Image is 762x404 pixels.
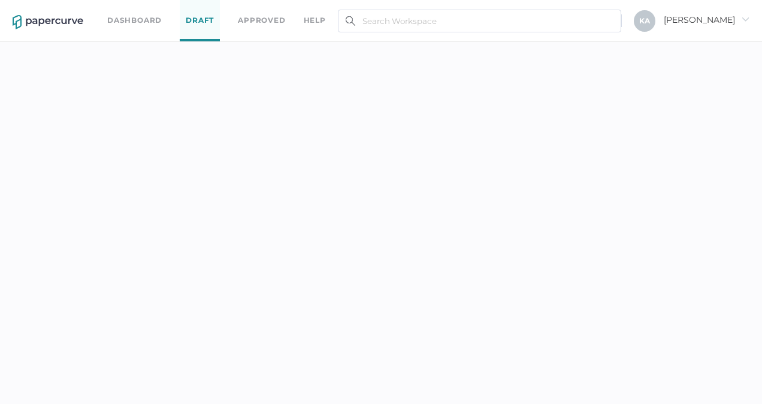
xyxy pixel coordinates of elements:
a: Dashboard [107,14,162,27]
input: Search Workspace [338,10,621,32]
img: search.bf03fe8b.svg [346,16,355,26]
i: arrow_right [741,15,749,23]
img: papercurve-logo-colour.7244d18c.svg [13,15,83,29]
a: Approved [238,14,285,27]
span: K A [639,16,650,25]
div: help [304,14,326,27]
span: [PERSON_NAME] [664,14,749,25]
